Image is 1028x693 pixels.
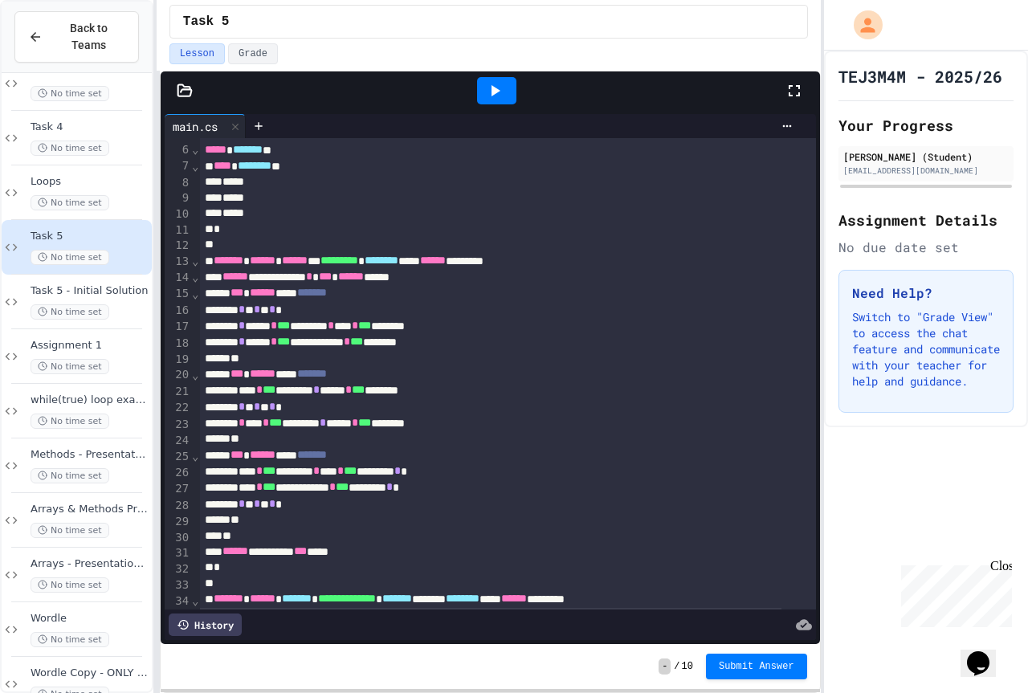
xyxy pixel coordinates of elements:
[895,559,1012,627] iframe: chat widget
[31,577,109,593] span: No time set
[165,545,191,561] div: 31
[165,449,191,465] div: 25
[719,660,794,673] span: Submit Answer
[169,43,225,64] button: Lesson
[659,658,671,675] span: -
[191,287,199,300] span: Fold line
[165,561,191,577] div: 32
[165,175,191,191] div: 8
[165,530,191,546] div: 30
[165,270,191,286] div: 14
[165,254,191,270] div: 13
[6,6,111,102] div: Chat with us now!Close
[852,309,1000,389] p: Switch to "Grade View" to access the chat feature and communicate with your teacher for help and ...
[31,667,149,680] span: Wordle Copy - ONLY TO SEE WHAT IT LOOKED LIKE AT THE START
[165,286,191,302] div: 15
[191,450,199,463] span: Fold line
[31,86,109,101] span: No time set
[843,165,1009,177] div: [EMAIL_ADDRESS][DOMAIN_NAME]
[165,514,191,530] div: 29
[165,433,191,449] div: 24
[31,359,109,374] span: No time set
[165,118,226,135] div: main.cs
[191,594,199,607] span: Fold line
[165,384,191,400] div: 21
[31,304,109,320] span: No time set
[31,448,149,462] span: Methods - Presentation
[31,120,149,134] span: Task 4
[52,20,125,54] span: Back to Teams
[165,222,191,238] div: 11
[165,465,191,481] div: 26
[165,158,191,174] div: 7
[31,523,109,538] span: No time set
[31,557,149,571] span: Arrays - Presentation - copy
[843,149,1009,164] div: [PERSON_NAME] (Student)
[674,660,679,673] span: /
[31,141,109,156] span: No time set
[837,6,887,43] div: My Account
[31,393,149,407] span: while(true) loop example
[165,352,191,368] div: 19
[191,369,199,381] span: Fold line
[165,367,191,383] div: 20
[165,238,191,254] div: 12
[165,142,191,158] div: 6
[31,230,149,243] span: Task 5
[191,143,199,156] span: Fold line
[31,339,149,353] span: Assignment 1
[191,255,199,267] span: Fold line
[165,481,191,497] div: 27
[706,654,807,679] button: Submit Answer
[838,114,1014,137] h2: Your Progress
[165,498,191,514] div: 28
[191,271,199,283] span: Fold line
[961,629,1012,677] iframe: chat widget
[165,190,191,206] div: 9
[228,43,278,64] button: Grade
[165,303,191,319] div: 16
[682,660,693,673] span: 10
[838,65,1002,88] h1: TEJ3M4M - 2025/26
[31,175,149,189] span: Loops
[191,160,199,173] span: Fold line
[31,612,149,626] span: Wordle
[165,400,191,416] div: 22
[31,284,149,298] span: Task 5 - Initial Solution
[165,114,246,138] div: main.cs
[31,468,109,483] span: No time set
[165,206,191,222] div: 10
[169,614,242,636] div: History
[31,503,149,516] span: Arrays & Methods Practice
[31,195,109,210] span: No time set
[165,593,191,609] div: 34
[165,417,191,433] div: 23
[183,12,230,31] span: Task 5
[31,414,109,429] span: No time set
[165,577,191,593] div: 33
[165,319,191,335] div: 17
[838,238,1014,257] div: No due date set
[31,250,109,265] span: No time set
[852,283,1000,303] h3: Need Help?
[31,632,109,647] span: No time set
[165,336,191,352] div: 18
[838,209,1014,231] h2: Assignment Details
[14,11,139,63] button: Back to Teams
